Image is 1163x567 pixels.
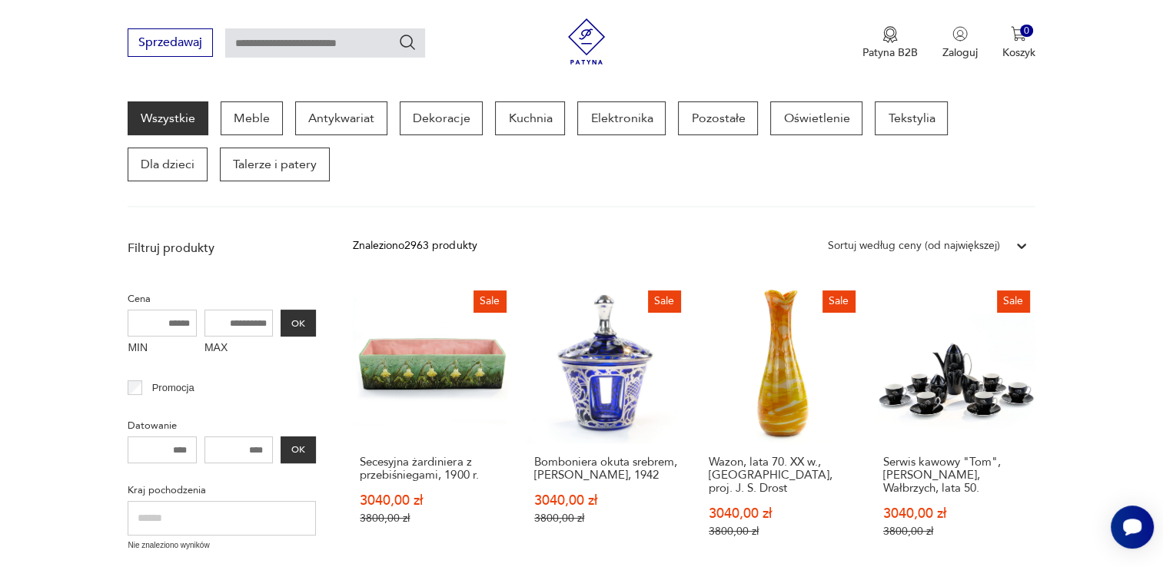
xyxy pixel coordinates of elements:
[281,436,316,463] button: OK
[128,101,208,135] a: Wszystkie
[204,337,274,361] label: MAX
[128,148,208,181] a: Dla dzieci
[534,456,680,482] h3: Bomboniera okuta srebrem, [PERSON_NAME], 1942
[709,525,854,538] p: 3800,00 zł
[942,45,978,60] p: Zaloguj
[709,507,854,520] p: 3040,00 zł
[128,240,316,257] p: Filtruj produkty
[128,38,213,49] a: Sprzedawaj
[862,45,918,60] p: Patyna B2B
[883,525,1028,538] p: 3800,00 zł
[495,101,565,135] a: Kuchnia
[577,101,666,135] a: Elektronika
[152,380,194,396] p: Promocja
[1002,45,1035,60] p: Koszyk
[295,101,387,135] a: Antykwariat
[862,26,918,60] button: Patyna B2B
[942,26,978,60] button: Zaloguj
[862,26,918,60] a: Ikona medaluPatyna B2B
[128,28,213,57] button: Sprzedawaj
[828,237,1000,254] div: Sortuj według ceny (od największej)
[1002,26,1035,60] button: 0Koszyk
[882,26,898,43] img: Ikona medalu
[398,33,417,51] button: Szukaj
[875,101,948,135] a: Tekstylia
[400,101,483,135] a: Dekoracje
[883,507,1028,520] p: 3040,00 zł
[1020,25,1033,38] div: 0
[128,539,316,552] p: Nie znaleziono wyników
[128,482,316,499] p: Kraj pochodzenia
[221,101,283,135] a: Meble
[534,494,680,507] p: 3040,00 zł
[128,337,197,361] label: MIN
[563,18,610,65] img: Patyna - sklep z meblami i dekoracjami vintage
[883,456,1028,495] h3: Serwis kawowy "Tom", [PERSON_NAME], Wałbrzych, lata 50.
[220,148,330,181] a: Talerze i patery
[360,494,505,507] p: 3040,00 zł
[770,101,862,135] a: Oświetlenie
[128,417,316,434] p: Datowanie
[360,512,505,525] p: 3800,00 zł
[534,512,680,525] p: 3800,00 zł
[952,26,968,41] img: Ikonka użytkownika
[1011,26,1026,41] img: Ikona koszyka
[281,310,316,337] button: OK
[1111,506,1154,549] iframe: Smartsupp widget button
[128,290,316,307] p: Cena
[709,456,854,495] h3: Wazon, lata 70. XX w., [GEOGRAPHIC_DATA], proj. J. S. Drost
[353,237,477,254] div: Znaleziono 2963 produkty
[678,101,758,135] a: Pozostałe
[360,456,505,482] h3: Secesyjna żardiniera z przebiśniegami, 1900 r.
